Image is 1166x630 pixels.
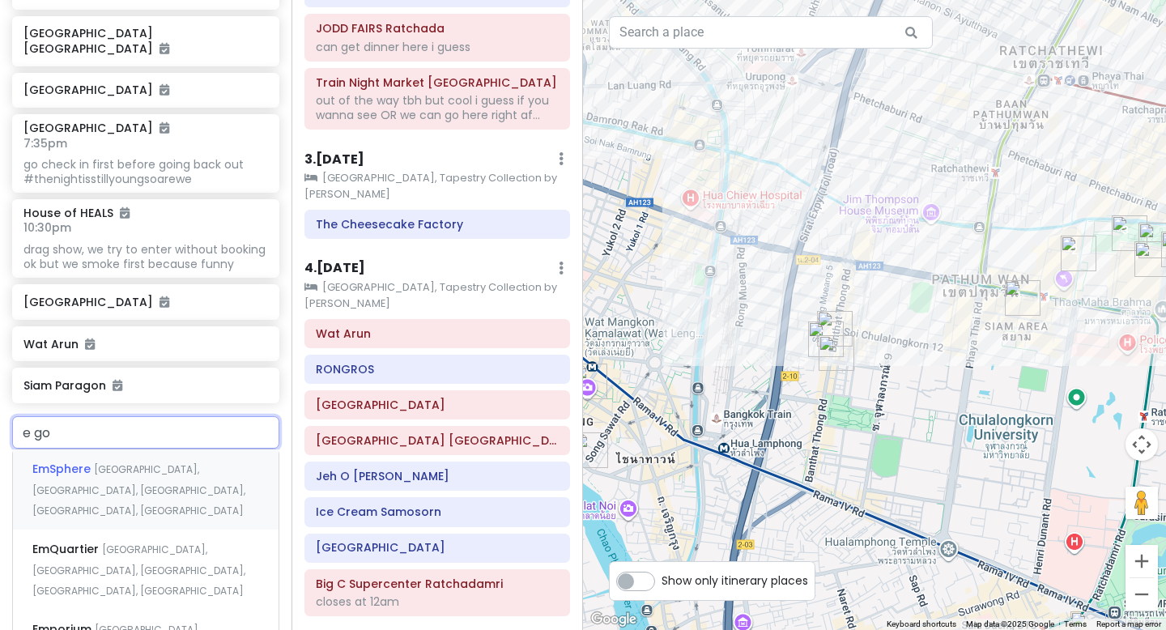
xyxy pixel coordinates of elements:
[966,619,1054,628] span: Map data ©2025 Google
[304,151,364,168] h6: 3 . [DATE]
[32,543,245,598] span: [GEOGRAPHIC_DATA], [GEOGRAPHIC_DATA], [GEOGRAPHIC_DATA], [GEOGRAPHIC_DATA], [GEOGRAPHIC_DATA]
[23,219,71,236] span: 10:30pm
[23,121,169,135] h6: [GEOGRAPHIC_DATA]
[1096,619,1161,628] a: Report a map error
[304,260,365,277] h6: 4 . [DATE]
[23,242,267,271] div: drag show, we try to enter without booking ok but we smoke first because funny
[572,432,608,468] div: Song Wat Road
[1064,619,1087,628] a: Terms (opens in new tab)
[23,295,267,309] h6: [GEOGRAPHIC_DATA]
[304,170,570,203] small: [GEOGRAPHIC_DATA], Tapestry Collection by [PERSON_NAME]
[1005,280,1040,316] div: Siam Square
[316,469,559,483] h6: Jeh O Chula Banthatthong
[587,609,640,630] a: Open this area in Google Maps (opens a new window)
[316,75,559,90] h6: Train Night Market Srinagarindra
[316,433,559,448] h6: Chinatown Bangkok
[887,619,956,630] button: Keyboard shortcuts
[32,541,102,557] span: EmQuartier
[662,572,808,590] span: Show only itinerary places
[160,296,169,308] i: Added to itinerary
[316,93,559,122] div: out of the way tbh but cool i guess if you wanna see OR we can go here right af...
[1112,215,1147,251] div: NAMA Japanese and Seafood Buffet
[1126,578,1158,611] button: Zoom out
[23,378,267,393] h6: Siam Paragon
[609,16,933,49] input: Search a place
[587,609,640,630] img: Google
[23,26,267,55] h6: [GEOGRAPHIC_DATA] [GEOGRAPHIC_DATA]
[160,84,169,96] i: Added to itinerary
[120,207,130,219] i: Added to itinerary
[316,594,559,609] div: closes at 12am
[808,321,844,357] div: Jeh O Chula Banthatthong
[1126,545,1158,577] button: Zoom in
[160,122,169,134] i: Added to itinerary
[304,279,570,313] small: [GEOGRAPHIC_DATA], Tapestry Collection by [PERSON_NAME]
[1061,236,1096,271] div: Siam Paragon
[819,335,854,371] div: Ice Cream Samosorn
[32,462,245,517] span: [GEOGRAPHIC_DATA], [GEOGRAPHIC_DATA], [GEOGRAPHIC_DATA], [GEOGRAPHIC_DATA], [GEOGRAPHIC_DATA]
[316,217,559,232] h6: The Cheesecake Factory
[23,337,267,351] h6: Wat Arun
[160,43,169,54] i: Added to itinerary
[12,416,279,449] input: + Add place or address
[23,135,67,151] span: 7:35pm
[113,380,122,391] i: Added to itinerary
[316,362,559,377] h6: RONGROS
[23,157,267,186] div: go check in first before going back out #thenightisstillyoungsoarewe
[316,326,559,341] h6: Wat Arun
[1126,487,1158,519] button: Drag Pegman onto the map to open Street View
[1126,428,1158,461] button: Map camera controls
[316,540,559,555] h6: Banthat Thong Road
[23,83,267,97] h6: [GEOGRAPHIC_DATA]
[316,21,559,36] h6: JODD FAIRS Ratchada
[572,364,607,399] div: Chinatown Bangkok
[316,504,559,519] h6: Ice Cream Samosorn
[316,398,559,412] h6: Song Wat Road
[32,461,94,477] span: EmSphere
[316,40,559,54] div: can get dinner here i guess
[817,311,853,347] div: Banthat Thong Road
[85,338,95,350] i: Added to itinerary
[23,206,130,220] h6: House of HEALS
[316,577,559,591] h6: Big C Supercenter Ratchadamri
